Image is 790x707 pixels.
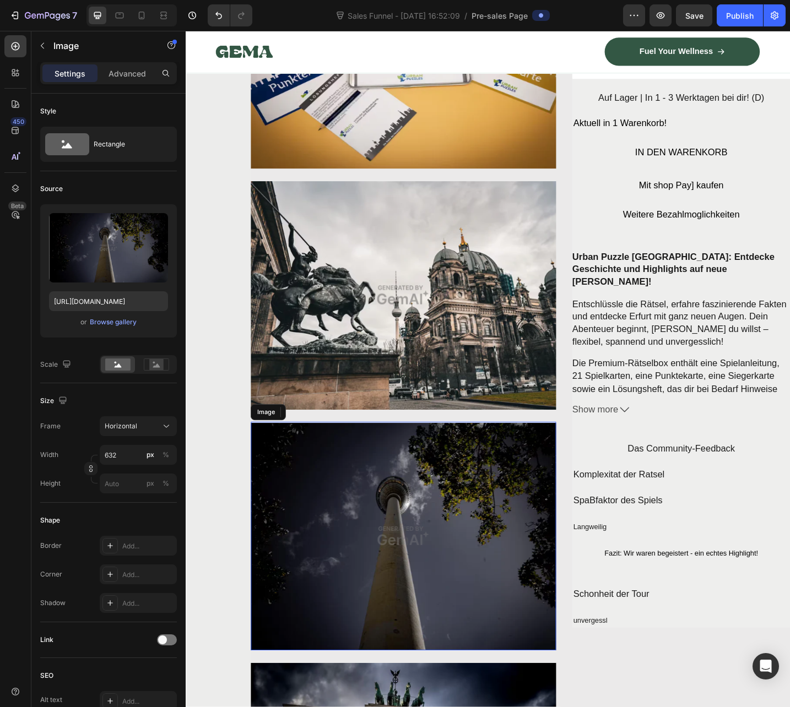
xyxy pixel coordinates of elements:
[345,10,462,21] span: Sales Funnel - [DATE] 16:52:09
[89,317,137,328] button: Browse gallery
[94,132,161,157] div: Rectangle
[55,68,85,79] p: Settings
[40,106,56,116] div: Style
[423,162,661,177] div: Mit shop Pay] kaufen
[423,450,661,465] div: Das Community-Feedback
[472,10,528,21] span: Pre-sales Page
[40,478,61,488] label: Height
[685,11,704,20] span: Save
[49,213,168,282] img: preview-image
[726,10,754,21] div: Publish
[8,202,26,210] div: Beta
[423,408,473,421] span: Show more
[491,127,592,140] div: IN DEN WARENKORB
[40,695,62,705] div: Alt text
[40,671,53,681] div: SEO
[4,4,82,26] button: 7
[90,317,137,327] div: Browse gallery
[423,564,661,580] div: Fazit: Wir waren begeistert - ein echtes Highlight!
[753,653,779,679] div: Open Intercom Messenger
[144,448,157,461] button: %
[163,478,169,488] div: %
[147,478,154,488] div: px
[464,10,467,21] span: /
[76,412,100,422] div: Image
[423,478,661,493] div: Komplexitat der Ratsel
[122,697,174,706] div: Add...
[122,570,174,580] div: Add...
[208,4,252,26] div: Undo/Redo
[423,292,661,348] p: Entschlüssle die Rätsel, erfahre faszinierende Fakten und entdecke Erfurt mit ganz neuen Augen. D...
[71,428,405,678] img: Alt image
[40,569,62,579] div: Corner
[147,450,154,460] div: px
[423,66,661,81] div: Auf Lager | In 1 - 3 Werktagen bei dir! (D)
[186,31,790,707] iframe: Design area
[423,191,661,212] button: Weitere Bezahlmoglichkeiten
[71,164,405,414] img: Alt image
[423,535,661,551] div: Langweilig
[159,448,172,461] button: px
[458,8,628,39] a: Fuel Your Wellness
[163,450,169,460] div: %
[100,474,177,493] input: px%
[423,358,652,466] span: Die Premium-Rätselbox enthält eine Spielanleitung, 21 Spielkarten, eine Punktekarte, eine Siegerk...
[423,94,661,109] div: Aktuell in 1 Warenkorb!
[40,541,62,551] div: Border
[423,637,661,653] div: unvergessl
[423,507,661,521] div: SpaBfaktor des Spiels
[423,123,661,144] button: IN DEN WARENKORB
[109,68,146,79] p: Advanced
[40,635,53,645] div: Link
[40,394,69,409] div: Size
[496,18,577,29] p: Fuel Your Wellness
[100,445,177,465] input: px%
[40,450,58,460] label: Width
[49,291,168,311] input: https://example.com/image.jpg
[423,609,661,624] div: Schonheit der Tour
[159,477,172,490] button: px
[423,408,661,421] button: Show more
[676,4,712,26] button: Save
[717,4,763,26] button: Publish
[80,316,87,329] span: or
[40,184,63,194] div: Source
[122,599,174,608] div: Add...
[40,421,61,431] label: Frame
[105,421,137,431] span: Horizontal
[122,541,174,551] div: Add...
[40,357,73,372] div: Scale
[72,9,77,22] p: 7
[53,39,147,52] p: Image
[40,515,60,525] div: Shape
[40,598,66,608] div: Shadow
[100,416,177,436] button: Horizontal
[144,477,157,490] button: %
[10,117,26,126] div: 450
[423,242,643,280] b: Urban Puzzle [GEOGRAPHIC_DATA]: Entdecke Geschichte und Highlights auf neue [PERSON_NAME]!
[478,195,606,208] div: Weitere Bezahlmoglichkeiten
